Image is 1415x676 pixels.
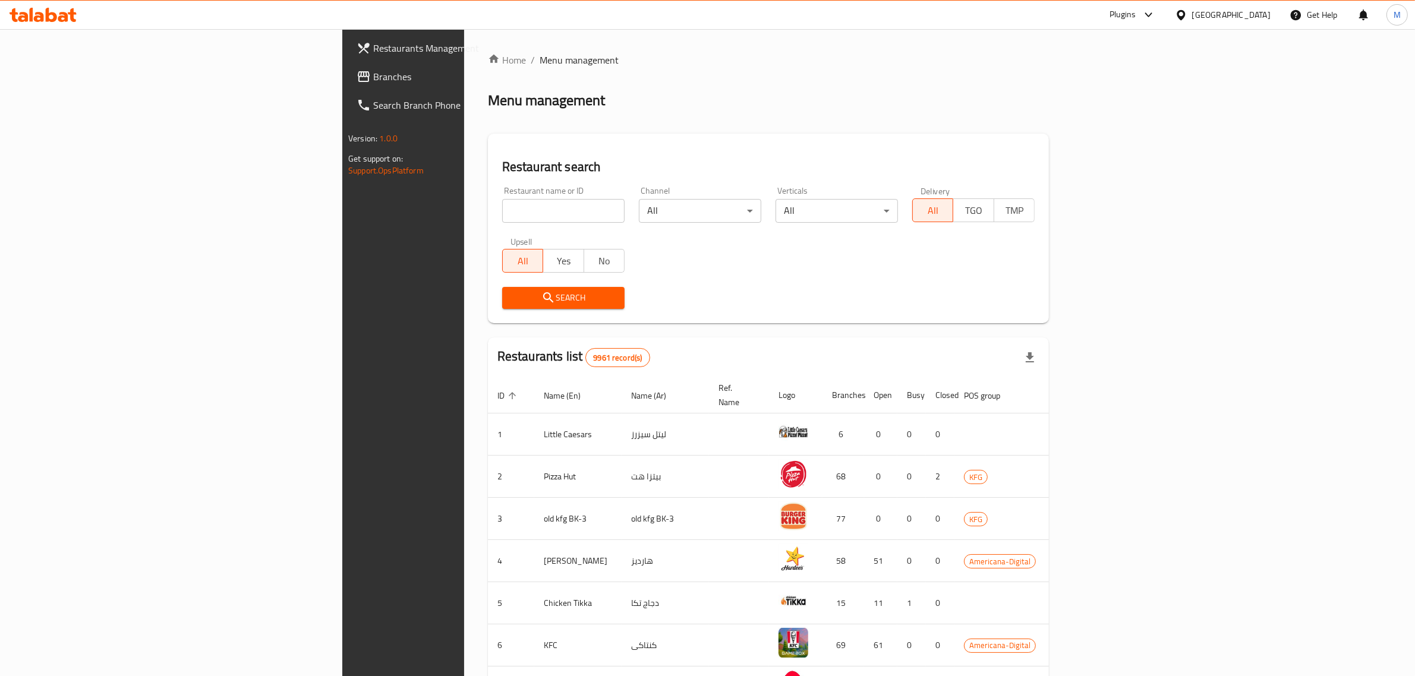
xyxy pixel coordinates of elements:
span: Search Branch Phone [373,98,569,112]
td: 68 [822,456,864,498]
button: Search [502,287,625,309]
div: Plugins [1110,8,1136,22]
span: TMP [999,202,1030,219]
nav: breadcrumb [488,53,1049,67]
td: 0 [926,624,954,666]
td: 2 [926,456,954,498]
img: Little Caesars [779,417,808,447]
span: No [589,252,620,270]
td: old kfg BK-3 [622,498,709,540]
td: 77 [822,498,864,540]
td: 61 [864,624,897,666]
th: Branches [822,377,864,413]
span: All [508,252,538,270]
img: Pizza Hut [779,459,808,489]
span: Version: [348,131,377,146]
th: Logo [769,377,822,413]
span: Name (Ar) [631,388,682,403]
input: Search for restaurant name or ID.. [502,199,625,223]
a: Search Branch Phone [347,91,579,119]
img: Chicken Tikka [779,586,808,615]
span: Restaurants Management [373,41,569,55]
th: Busy [897,377,926,413]
button: TMP [994,198,1035,222]
label: Delivery [921,187,950,195]
td: 0 [926,498,954,540]
td: 0 [897,624,926,666]
td: ليتل سيزرز [622,413,709,456]
td: 0 [897,413,926,456]
span: Menu management [540,53,619,67]
th: Open [864,377,897,413]
span: Americana-Digital [965,555,1035,568]
td: 0 [864,413,897,456]
td: هارديز [622,540,709,582]
span: KFG [965,513,987,526]
td: بيتزا هت [622,456,709,498]
td: كنتاكى [622,624,709,666]
span: Ref. Name [718,381,755,409]
td: 58 [822,540,864,582]
td: 15 [822,582,864,624]
span: All [918,202,948,219]
button: TGO [953,198,994,222]
td: 0 [864,456,897,498]
td: 51 [864,540,897,582]
span: M [1394,8,1401,21]
td: 0 [926,582,954,624]
img: old kfg BK-3 [779,501,808,531]
button: Yes [543,249,584,273]
div: All [776,199,898,223]
td: 0 [926,540,954,582]
button: All [502,249,543,273]
td: 0 [926,413,954,456]
div: [GEOGRAPHIC_DATA] [1192,8,1271,21]
span: Branches [373,70,569,84]
span: Get support on: [348,151,403,166]
td: 1 [897,582,926,624]
span: Americana-Digital [965,639,1035,652]
img: Hardee's [779,544,808,573]
span: 1.0.0 [379,131,398,146]
span: ID [497,388,520,403]
span: Search [512,290,615,305]
span: TGO [958,202,989,219]
button: All [912,198,953,222]
span: 9961 record(s) [586,352,649,364]
a: Branches [347,62,579,91]
span: KFG [965,470,987,484]
div: Export file [1016,343,1044,372]
a: Restaurants Management [347,34,579,62]
label: Upsell [510,237,532,245]
th: Closed [926,377,954,413]
td: 0 [864,498,897,540]
h2: Restaurant search [502,158,1035,176]
span: POS group [964,388,1016,403]
img: KFC [779,628,808,658]
td: 6 [822,413,864,456]
span: Yes [548,252,579,270]
a: Support.OpsPlatform [348,163,424,178]
h2: Menu management [488,91,605,110]
td: 11 [864,582,897,624]
span: Name (En) [544,388,596,403]
td: 0 [897,456,926,498]
td: 0 [897,540,926,582]
button: No [584,249,625,273]
td: دجاج تكا [622,582,709,624]
td: 69 [822,624,864,666]
div: Total records count [585,348,650,367]
td: 0 [897,498,926,540]
h2: Restaurants list [497,348,650,367]
div: All [639,199,761,223]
